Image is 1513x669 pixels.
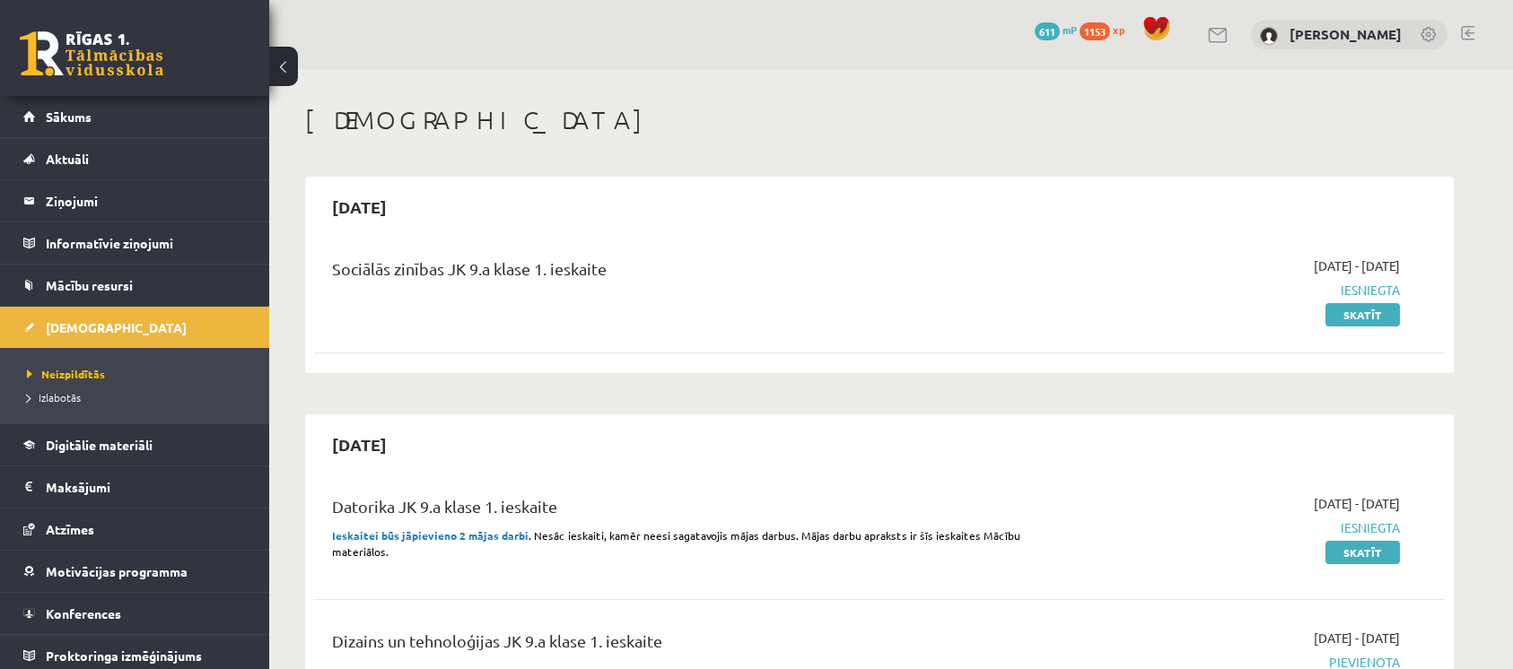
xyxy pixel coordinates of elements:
[23,96,247,137] a: Sākums
[314,186,405,228] h2: [DATE]
[332,256,1035,290] div: Sociālās zinības JK 9.a klase 1. ieskaite
[23,593,247,634] a: Konferences
[332,629,1035,662] div: Dizains un tehnoloģijas JK 9.a klase 1. ieskaite
[23,307,247,348] a: [DEMOGRAPHIC_DATA]
[46,437,153,453] span: Digitālie materiāli
[1314,256,1400,275] span: [DATE] - [DATE]
[27,390,81,404] span: Izlabotās
[314,423,405,465] h2: [DATE]
[23,424,247,465] a: Digitālie materiāli
[46,151,89,167] span: Aktuāli
[1314,629,1400,647] span: [DATE] - [DATE]
[27,367,105,381] span: Neizpildītās
[1290,25,1402,43] a: [PERSON_NAME]
[332,494,1035,527] div: Datorika JK 9.a klase 1. ieskaite
[23,180,247,222] a: Ziņojumi
[27,366,251,382] a: Neizpildītās
[1260,27,1278,45] img: Samanta Borovska
[1080,22,1133,37] a: 1153 xp
[27,389,251,405] a: Izlabotās
[46,647,202,664] span: Proktoringa izmēģinājums
[23,138,247,179] a: Aktuāli
[46,466,247,508] legend: Maksājumi
[23,466,247,508] a: Maksājumi
[46,109,92,125] span: Sākums
[1113,22,1124,37] span: xp
[46,563,188,579] span: Motivācijas programma
[46,222,247,264] legend: Informatīvie ziņojumi
[332,528,1020,559] span: . Nesāc ieskaiti, kamēr neesi sagatavojis mājas darbus. Mājas darbu apraksts ir šīs ieskaites Māc...
[1325,303,1400,326] a: Skatīt
[46,521,94,537] span: Atzīmes
[23,222,247,264] a: Informatīvie ziņojumi
[23,551,247,592] a: Motivācijas programma
[46,319,187,335] span: [DEMOGRAPHIC_DATA]
[46,605,121,621] span: Konferences
[23,265,247,306] a: Mācību resursi
[1062,281,1400,300] span: Iesniegta
[1035,22,1060,40] span: 611
[1063,22,1077,37] span: mP
[46,277,133,293] span: Mācību resursi
[23,508,247,550] a: Atzīmes
[46,180,247,222] legend: Ziņojumi
[332,528,529,543] strong: Ieskaitei būs jāpievieno 2 mājas darbi
[1062,518,1400,537] span: Iesniegta
[1035,22,1077,37] a: 611 mP
[1325,541,1400,564] a: Skatīt
[1080,22,1110,40] span: 1153
[20,31,163,76] a: Rīgas 1. Tālmācības vidusskola
[1314,494,1400,513] span: [DATE] - [DATE]
[305,105,1454,135] h1: [DEMOGRAPHIC_DATA]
